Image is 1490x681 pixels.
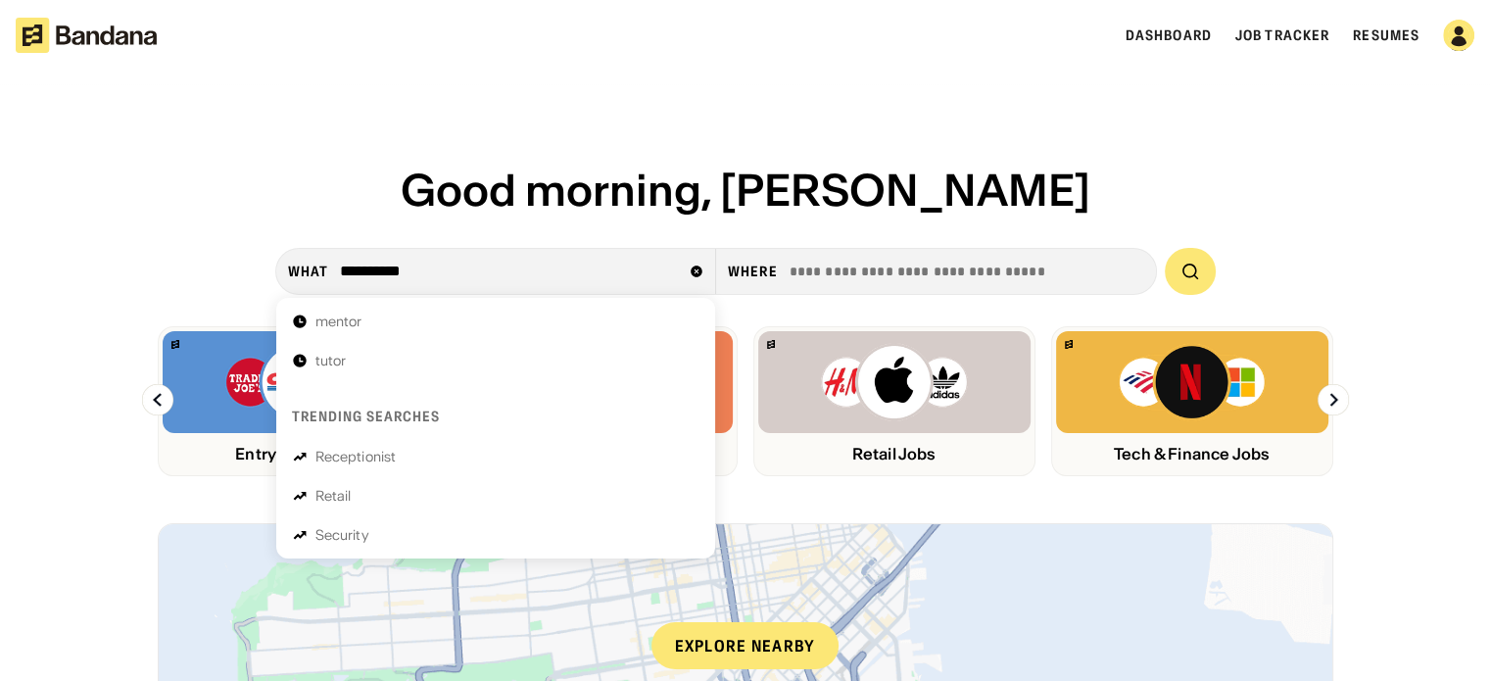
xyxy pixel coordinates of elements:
div: Trending searches [292,408,441,425]
a: Bandana logoBank of America, Netflix, Microsoft logosTech & Finance Jobs [1051,326,1333,476]
div: Tech & Finance Jobs [1056,445,1328,463]
a: Bandana logoH&M, Apply, Adidas logosRetail Jobs [753,326,1035,476]
img: H&M, Apply, Adidas logos [820,343,969,421]
img: Right Arrow [1318,384,1349,415]
div: tutor [315,354,347,367]
img: Left Arrow [142,384,173,415]
div: Where [728,263,778,280]
div: Receptionist [315,450,397,463]
a: Resumes [1353,26,1419,44]
img: Bandana logo [171,340,179,349]
div: Explore nearby [651,622,840,669]
a: Job Tracker [1235,26,1329,44]
a: Dashboard [1126,26,1212,44]
img: Bandana logotype [16,18,157,53]
div: Retail [315,489,352,503]
div: Entry Level Jobs [163,445,435,463]
img: Bandana logo [1065,340,1073,349]
div: Security [315,528,369,542]
div: what [288,263,328,280]
div: Retail Jobs [758,445,1031,463]
img: Bank of America, Netflix, Microsoft logos [1118,343,1266,421]
span: Good morning, [PERSON_NAME] [401,163,1090,218]
img: Bandana logo [767,340,775,349]
div: mentor [315,315,362,328]
img: Trader Joe’s, Costco, Target logos [224,343,373,421]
